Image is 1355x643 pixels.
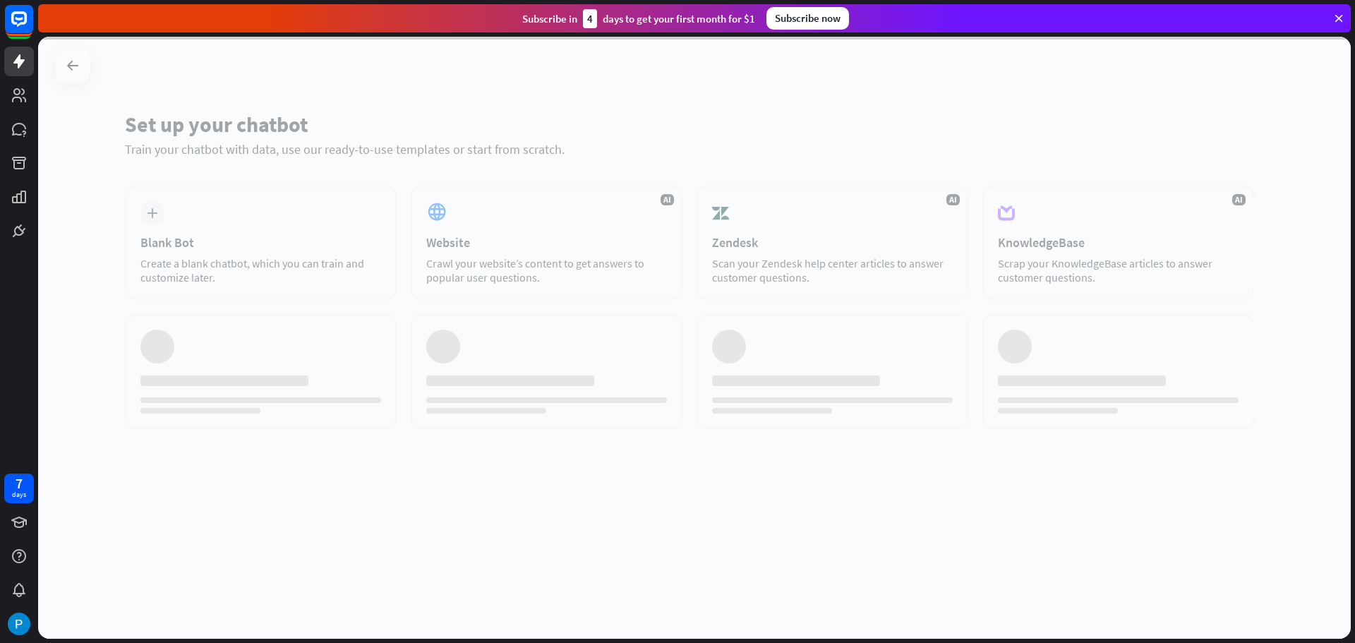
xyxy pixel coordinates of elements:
[766,7,849,30] div: Subscribe now
[16,477,23,490] div: 7
[522,9,755,28] div: Subscribe in days to get your first month for $1
[12,490,26,500] div: days
[583,9,597,28] div: 4
[4,474,34,503] a: 7 days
